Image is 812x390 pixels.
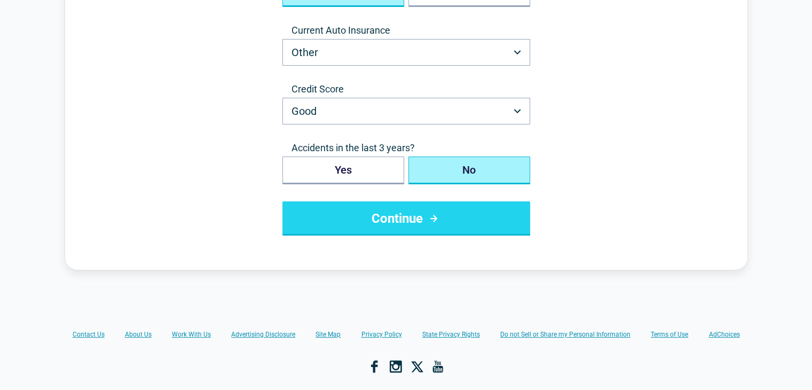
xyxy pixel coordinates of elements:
[231,330,295,339] a: Advertising Disclosure
[651,330,688,339] a: Terms of Use
[422,330,480,339] a: State Privacy Rights
[282,24,530,37] label: Current Auto Insurance
[73,330,105,339] a: Contact Us
[172,330,211,339] a: Work With Us
[500,330,630,339] a: Do not Sell or Share my Personal Information
[361,330,402,339] a: Privacy Policy
[282,201,530,236] button: Continue
[282,157,404,184] button: Yes
[411,360,423,373] a: X
[282,142,530,154] span: Accidents in the last 3 years?
[125,330,152,339] a: About Us
[389,360,402,373] a: Instagram
[708,330,739,339] a: AdChoices
[316,330,341,339] a: Site Map
[368,360,381,373] a: Facebook
[408,157,530,184] button: No
[282,83,530,96] label: Credit Score
[432,360,445,373] a: YouTube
